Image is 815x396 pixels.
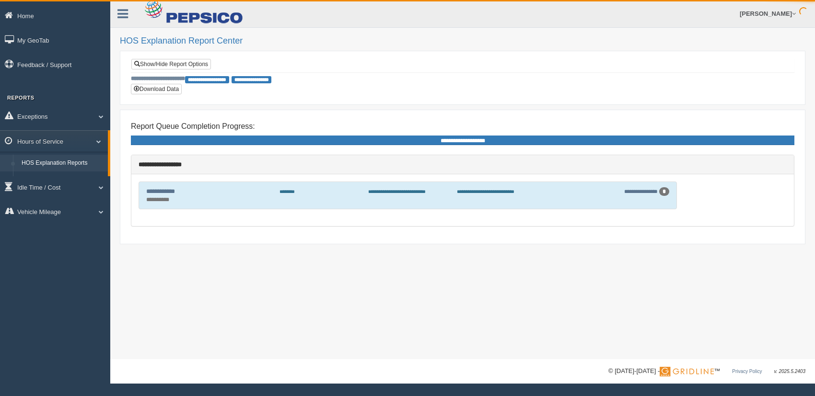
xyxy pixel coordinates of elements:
[774,369,805,374] span: v. 2025.5.2403
[608,366,805,376] div: © [DATE]-[DATE] - ™
[17,171,108,189] a: HOS Violation Audit Reports
[131,59,211,69] a: Show/Hide Report Options
[660,367,714,376] img: Gridline
[732,369,762,374] a: Privacy Policy
[131,84,182,94] button: Download Data
[120,36,805,46] h2: HOS Explanation Report Center
[17,155,108,172] a: HOS Explanation Reports
[131,122,794,131] h4: Report Queue Completion Progress:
